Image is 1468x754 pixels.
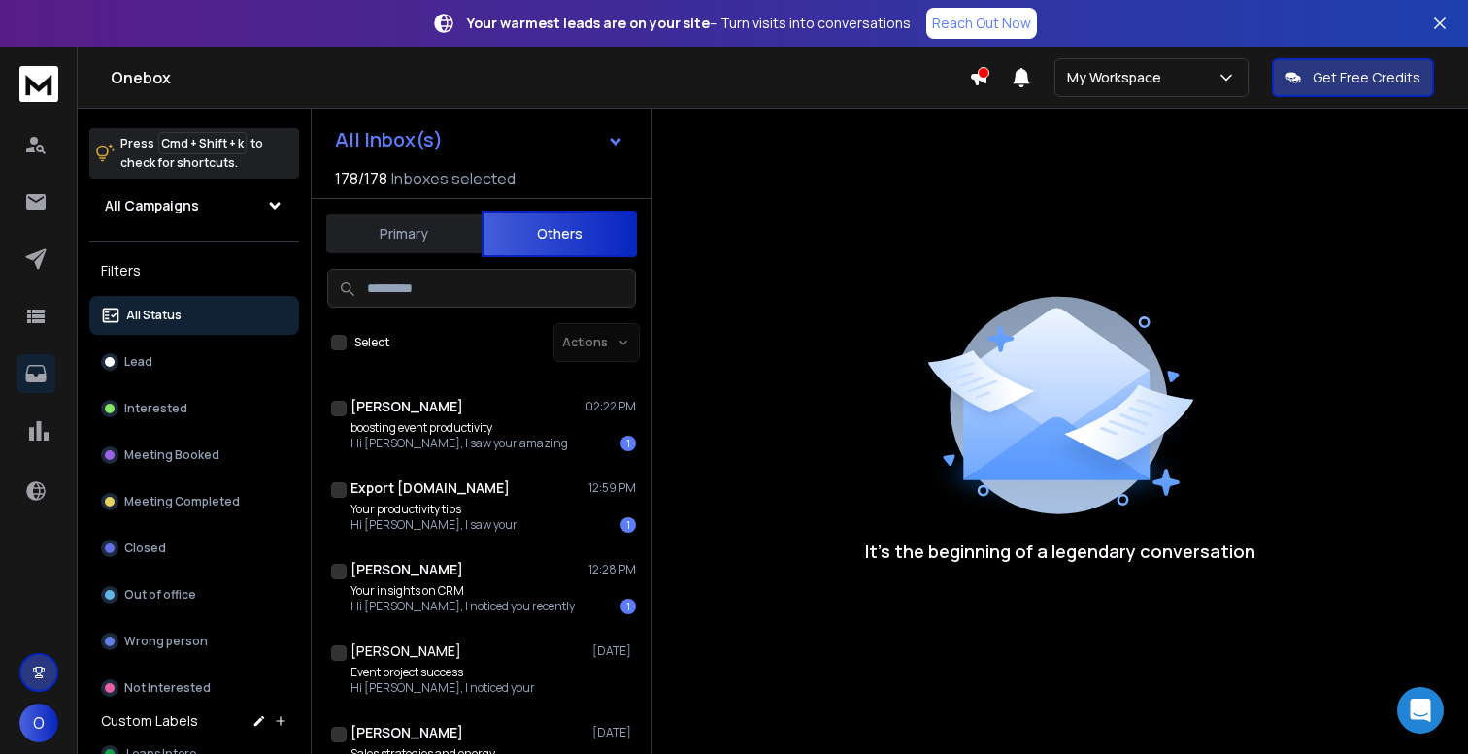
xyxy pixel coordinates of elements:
[592,643,636,659] p: [DATE]
[158,132,247,154] span: Cmd + Shift + k
[1272,58,1434,97] button: Get Free Credits
[89,186,299,225] button: All Campaigns
[335,167,387,190] span: 178 / 178
[350,583,575,599] p: Your insights on CRM
[620,599,636,614] div: 1
[19,704,58,742] button: O
[350,502,517,517] p: Your productivity tips
[350,436,568,451] p: Hi [PERSON_NAME], I saw your amazing
[89,343,299,381] button: Lead
[89,257,299,284] h3: Filters
[89,389,299,428] button: Interested
[391,167,516,190] h3: Inboxes selected
[89,436,299,475] button: Meeting Booked
[350,723,463,742] h1: [PERSON_NAME]
[89,622,299,661] button: Wrong person
[89,296,299,335] button: All Status
[592,725,636,740] p: [DATE]
[335,130,443,149] h1: All Inbox(s)
[1397,687,1444,734] div: Open Intercom Messenger
[354,335,389,350] label: Select
[350,397,463,416] h1: [PERSON_NAME]
[120,134,263,173] p: Press to check for shortcuts.
[865,538,1255,565] p: It’s the beginning of a legendary conversation
[1067,68,1169,87] p: My Workspace
[467,14,710,32] strong: Your warmest leads are on your site
[350,478,510,498] h1: Export [DOMAIN_NAME]
[124,447,219,463] p: Meeting Booked
[19,66,58,102] img: logo
[89,669,299,707] button: Not Interested
[350,641,461,661] h1: [PERSON_NAME]
[124,634,208,649] p: Wrong person
[326,213,482,255] button: Primary
[111,66,969,89] h1: Onebox
[350,420,568,436] p: boosting event productivity
[588,480,636,496] p: 12:59 PM
[926,8,1037,39] a: Reach Out Now
[89,575,299,614] button: Out of office
[105,196,199,215] h1: All Campaigns
[467,14,911,33] p: – Turn visits into conversations
[350,560,463,579] h1: [PERSON_NAME]
[588,562,636,577] p: 12:28 PM
[585,399,636,414] p: 02:22 PM
[124,587,196,603] p: Out of office
[89,529,299,568] button: Closed
[126,308,182,323] p: All Status
[482,211,637,257] button: Others
[319,120,640,159] button: All Inbox(s)
[124,541,166,556] p: Closed
[620,517,636,533] div: 1
[124,354,152,370] p: Lead
[89,482,299,521] button: Meeting Completed
[124,494,240,509] p: Meeting Completed
[101,711,198,731] h3: Custom Labels
[350,665,535,680] p: Event project success
[350,680,535,696] p: Hi [PERSON_NAME], I noticed your
[1313,68,1420,87] p: Get Free Credits
[350,517,517,533] p: Hi [PERSON_NAME], I saw your
[124,401,187,416] p: Interested
[620,436,636,451] div: 1
[350,599,575,614] p: Hi [PERSON_NAME], I noticed you recently
[932,14,1031,33] p: Reach Out Now
[124,680,211,696] p: Not Interested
